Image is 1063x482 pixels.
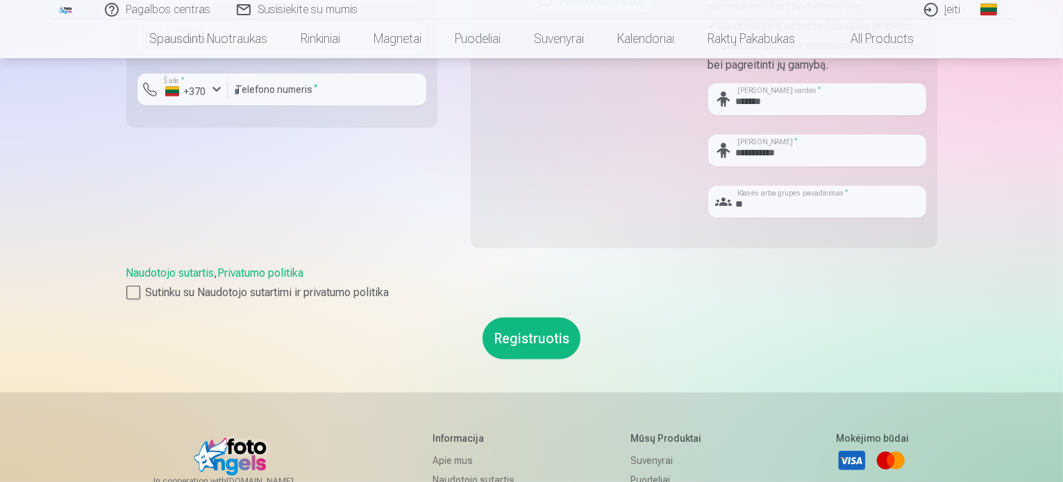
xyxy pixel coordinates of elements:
[438,19,517,58] a: Puodeliai
[58,6,74,14] img: /fa2
[218,266,304,279] a: Privatumo politika
[126,266,215,279] a: Naudotojo sutartis
[433,451,525,470] a: Apie mus
[126,265,937,301] div: ,
[133,19,284,58] a: Spausdinti nuotraukas
[812,19,930,58] a: All products
[357,19,438,58] a: Magnetai
[517,19,601,58] a: Suvenyrai
[630,431,731,445] h5: Mūsų produktai
[160,76,188,86] label: Šalis
[691,19,812,58] a: Raktų pakabukas
[630,451,731,470] a: Suvenyrai
[876,445,906,476] a: Mastercard
[433,431,525,445] h5: Informacija
[837,431,910,445] h5: Mokėjimo būdai
[837,445,867,476] a: Visa
[126,284,937,301] label: Sutinku su Naudotojo sutartimi ir privatumo politika
[137,74,228,105] button: Šalis*+370
[483,318,580,359] button: Registruotis
[284,19,357,58] a: Rinkiniai
[165,85,207,98] div: +370
[601,19,691,58] a: Kalendoriai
